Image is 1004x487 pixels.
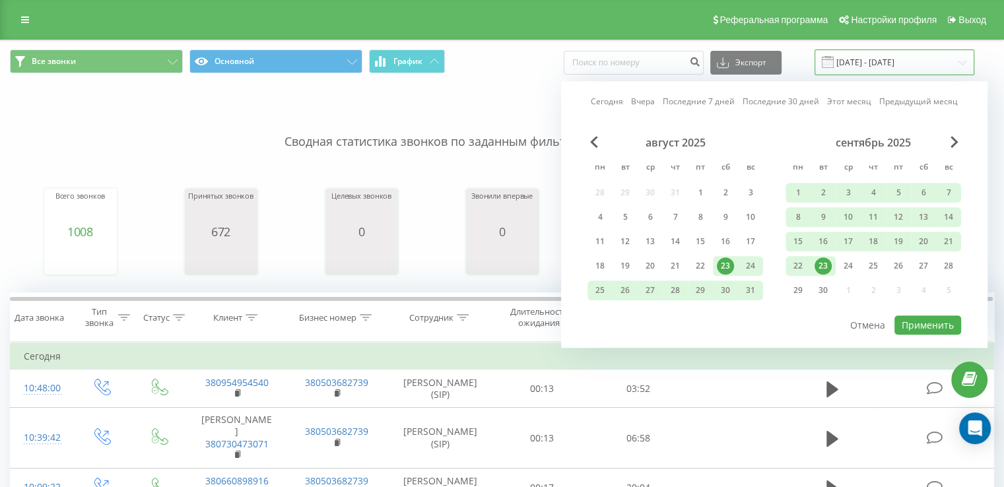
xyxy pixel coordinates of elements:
[836,207,861,227] div: ср 10 сент. 2025 г.
[692,209,709,226] div: 8
[890,257,907,275] div: 26
[688,280,713,300] div: пт 29 авг. 2025 г.
[741,158,760,178] abbr: воскресенье
[667,257,684,275] div: 21
[811,280,836,300] div: вт 30 сент. 2025 г.
[742,233,759,250] div: 17
[713,280,738,300] div: сб 30 авг. 2025 г.
[863,158,883,178] abbr: четверг
[717,209,734,226] div: 9
[786,207,811,227] div: пн 8 сент. 2025 г.
[717,282,734,299] div: 30
[894,315,961,335] button: Применить
[840,184,857,201] div: 3
[613,280,638,300] div: вт 26 авг. 2025 г.
[940,233,957,250] div: 21
[494,370,590,408] td: 00:13
[936,256,961,276] div: вс 28 сент. 2025 г.
[890,233,907,250] div: 19
[638,256,663,276] div: ср 20 авг. 2025 г.
[305,425,368,438] a: 380503682739
[387,408,494,469] td: [PERSON_NAME] (SIP)
[587,136,763,149] div: август 2025
[692,184,709,201] div: 1
[15,312,64,323] div: Дата звонка
[911,207,936,227] div: сб 13 сент. 2025 г.
[10,49,183,73] button: Все звонки
[915,233,932,250] div: 20
[188,192,253,225] div: Принятых звонков
[692,233,709,250] div: 15
[827,96,871,108] a: Этот месяц
[205,376,269,389] a: 380954954540
[617,257,634,275] div: 19
[879,96,958,108] a: Предыдущий месяц
[213,312,242,323] div: Клиент
[958,15,986,25] span: Выход
[615,158,635,178] abbr: вторник
[667,209,684,226] div: 7
[815,209,832,226] div: 9
[788,158,808,178] abbr: понедельник
[786,256,811,276] div: пн 22 сент. 2025 г.
[720,15,828,25] span: Реферальная программа
[836,232,861,251] div: ср 17 сент. 2025 г.
[663,96,735,108] a: Последние 7 дней
[663,207,688,227] div: чт 7 авг. 2025 г.
[865,233,882,250] div: 18
[710,51,782,75] button: Экспорт
[663,256,688,276] div: чт 21 авг. 2025 г.
[838,158,858,178] abbr: среда
[713,183,738,203] div: сб 2 авг. 2025 г.
[959,412,991,444] div: Open Intercom Messenger
[638,280,663,300] div: ср 27 авг. 2025 г.
[24,375,59,401] div: 10:48:00
[663,232,688,251] div: чт 14 авг. 2025 г.
[692,282,709,299] div: 29
[836,183,861,203] div: ср 3 сент. 2025 г.
[936,207,961,227] div: вс 14 сент. 2025 г.
[940,184,957,201] div: 7
[564,51,704,75] input: Поиск по номеру
[815,184,832,201] div: 2
[911,232,936,251] div: сб 20 сент. 2025 г.
[716,158,735,178] abbr: суббота
[688,207,713,227] div: пт 8 авг. 2025 г.
[786,183,811,203] div: пн 1 сент. 2025 г.
[55,192,106,225] div: Всего звонков
[742,209,759,226] div: 10
[811,183,836,203] div: вт 2 сент. 2025 г.
[861,232,886,251] div: чт 18 сент. 2025 г.
[789,233,807,250] div: 15
[591,233,609,250] div: 11
[613,232,638,251] div: вт 12 авг. 2025 г.
[811,232,836,251] div: вт 16 сент. 2025 г.
[690,158,710,178] abbr: пятница
[865,184,882,201] div: 4
[188,225,253,238] div: 672
[886,256,911,276] div: пт 26 сент. 2025 г.
[189,49,362,73] button: Основной
[24,425,59,451] div: 10:39:42
[617,282,634,299] div: 26
[506,306,572,329] div: Длительность ожидания
[743,96,819,108] a: Последние 30 дней
[789,282,807,299] div: 29
[187,408,286,469] td: [PERSON_NAME]
[811,256,836,276] div: вт 23 сент. 2025 г.
[915,209,932,226] div: 13
[369,49,445,73] button: График
[591,209,609,226] div: 4
[331,225,391,238] div: 0
[692,257,709,275] div: 22
[591,257,609,275] div: 18
[911,256,936,276] div: сб 27 сент. 2025 г.
[886,183,911,203] div: пт 5 сент. 2025 г.
[667,233,684,250] div: 14
[590,370,686,408] td: 03:52
[738,232,763,251] div: вс 17 авг. 2025 г.
[590,136,598,148] span: Previous Month
[865,209,882,226] div: 11
[886,207,911,227] div: пт 12 сент. 2025 г.
[915,257,932,275] div: 27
